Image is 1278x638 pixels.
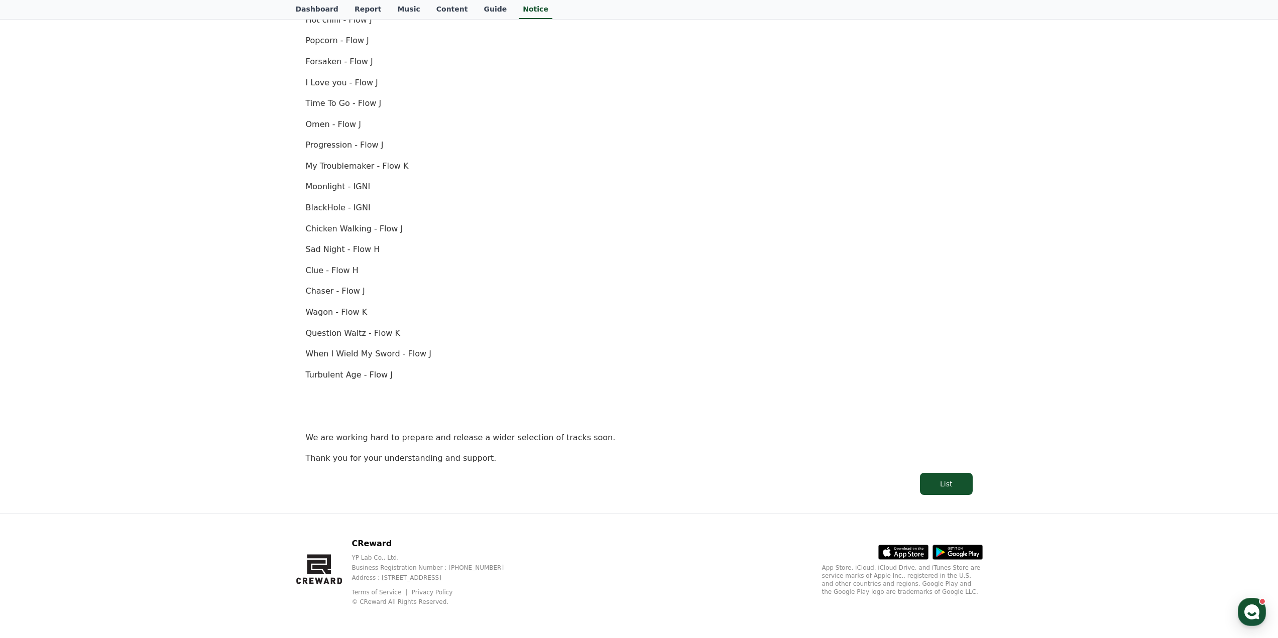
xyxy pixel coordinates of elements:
[306,97,973,110] p: Time To Go - Flow J
[306,243,973,256] p: Sad Night - Flow H
[306,139,973,152] p: Progression - Flow J
[3,318,66,343] a: Home
[352,554,520,562] p: YP Lab Co., Ltd.
[149,333,173,341] span: Settings
[306,180,973,193] p: Moonlight - IGNI
[940,479,952,489] div: List
[26,333,43,341] span: Home
[306,118,973,131] p: Omen - Flow J
[306,431,973,444] p: We are working hard to prepare and release a wider selection of tracks soon.
[306,222,973,235] p: Chicken Walking - Flow J
[306,473,973,495] a: List
[352,538,520,550] p: CReward
[130,318,193,343] a: Settings
[306,285,973,298] p: Chaser - Flow J
[306,76,973,89] p: I Love you - Flow J
[306,452,973,465] p: Thank you for your understanding and support.
[352,574,520,582] p: Address : [STREET_ADDRESS]
[83,334,113,342] span: Messages
[352,598,520,606] p: © CReward All Rights Reserved.
[306,34,973,47] p: Popcorn - Flow J
[822,564,983,596] p: App Store, iCloud, iCloud Drive, and iTunes Store are service marks of Apple Inc., registered in ...
[306,327,973,340] p: Question Waltz - Flow K
[306,368,973,381] p: Turbulent Age - Flow J
[306,201,973,214] p: BlackHole - IGNI
[306,14,973,27] p: Hot chilli - Flow J
[352,589,409,596] a: Terms of Service
[306,347,973,360] p: When I Wield My Sword - Flow J
[306,55,973,68] p: Forsaken - Flow J
[306,160,973,173] p: My Troublemaker - Flow K
[306,264,973,277] p: Clue - Flow H
[352,564,520,572] p: Business Registration Number : [PHONE_NUMBER]
[66,318,130,343] a: Messages
[412,589,453,596] a: Privacy Policy
[920,473,972,495] button: List
[306,306,973,319] p: Wagon - Flow K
